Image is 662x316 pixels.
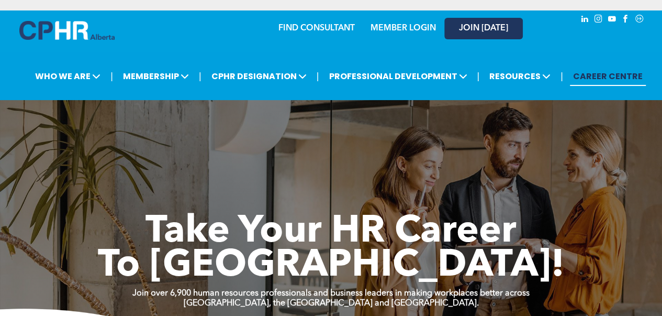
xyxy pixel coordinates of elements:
span: PROFESSIONAL DEVELOPMENT [326,67,470,86]
a: JOIN [DATE] [444,18,523,39]
li: | [317,66,319,87]
img: A blue and white logo for cp alberta [19,21,115,40]
li: | [199,66,201,87]
a: facebook [620,13,632,27]
li: | [110,66,113,87]
a: Social network [634,13,645,27]
a: youtube [607,13,618,27]
a: linkedin [579,13,591,27]
li: | [560,66,563,87]
a: CAREER CENTRE [570,67,646,86]
span: JOIN [DATE] [459,24,508,34]
span: CPHR DESIGNATION [208,67,310,86]
span: To [GEOGRAPHIC_DATA]! [98,247,565,285]
a: MEMBER LOGIN [371,24,436,32]
strong: [GEOGRAPHIC_DATA], the [GEOGRAPHIC_DATA] and [GEOGRAPHIC_DATA]. [184,299,479,308]
a: FIND CONSULTANT [278,24,355,32]
span: WHO WE ARE [32,67,104,86]
li: | [477,66,479,87]
span: MEMBERSHIP [120,67,192,86]
span: Take Your HR Career [145,213,517,251]
strong: Join over 6,900 human resources professionals and business leaders in making workplaces better ac... [132,289,530,298]
a: instagram [593,13,604,27]
span: RESOURCES [486,67,554,86]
